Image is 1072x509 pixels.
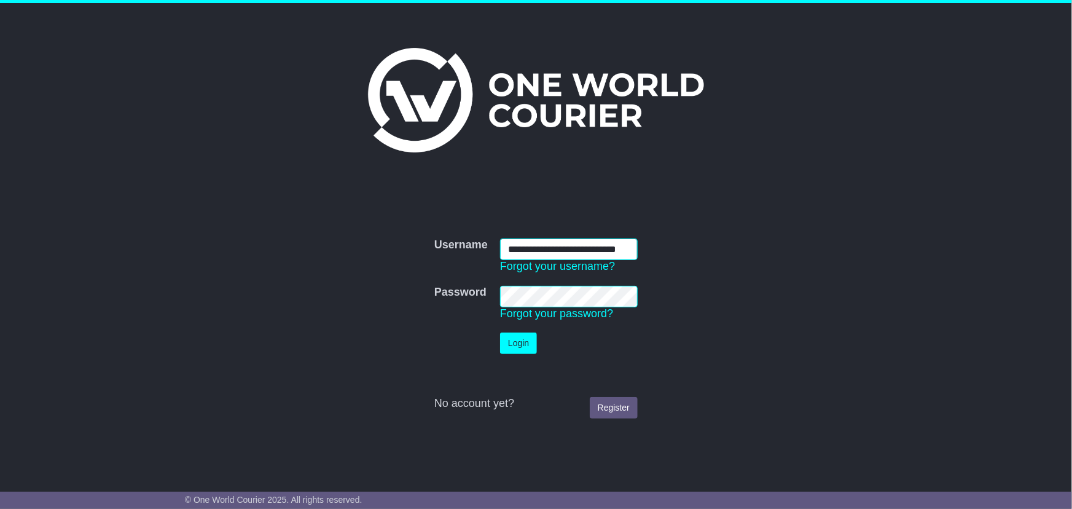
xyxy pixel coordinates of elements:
[500,333,537,354] button: Login
[434,239,488,252] label: Username
[434,397,638,411] div: No account yet?
[590,397,638,419] a: Register
[185,495,362,505] span: © One World Courier 2025. All rights reserved.
[434,286,487,299] label: Password
[500,307,613,320] a: Forgot your password?
[368,48,703,152] img: One World
[500,260,615,272] a: Forgot your username?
